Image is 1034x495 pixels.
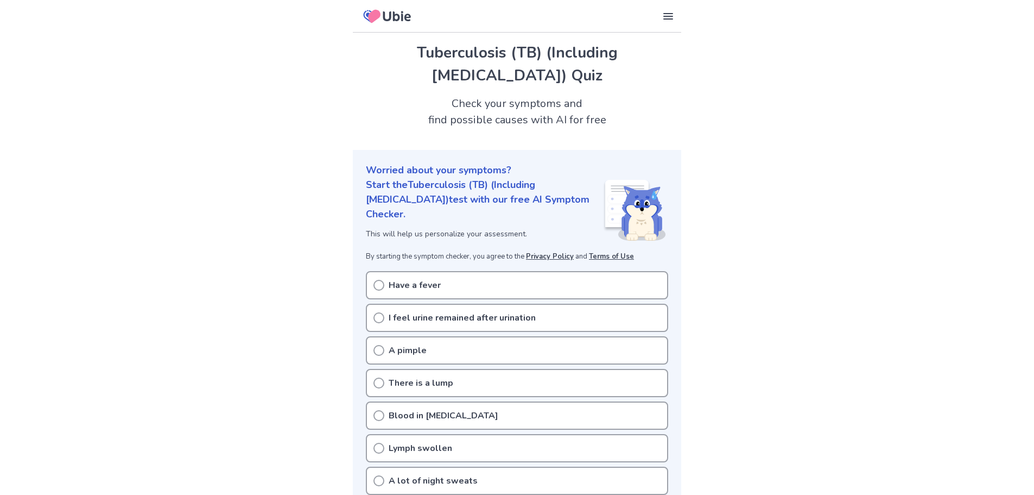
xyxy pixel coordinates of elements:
p: By starting the symptom checker, you agree to the and [366,252,668,262]
p: I feel urine remained after urination [389,311,536,324]
p: A pimple [389,344,427,357]
p: Lymph swollen [389,442,452,455]
p: Worried about your symptoms? [366,163,668,178]
a: Privacy Policy [526,252,574,261]
p: Have a fever [389,279,441,292]
p: There is a lump [389,377,453,390]
p: A lot of night sweats [389,474,478,487]
h2: Check your symptoms and find possible causes with AI for free [353,96,681,128]
p: Blood in [MEDICAL_DATA] [389,409,498,422]
a: Terms of Use [589,252,634,261]
img: Shiba [603,180,666,241]
p: This will help us personalize your assessment. [366,228,603,240]
p: Start the Tuberculosis (TB) (Including [MEDICAL_DATA]) test with our free AI Symptom Checker. [366,178,603,222]
h1: Tuberculosis (TB) (Including [MEDICAL_DATA]) Quiz [366,41,668,87]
